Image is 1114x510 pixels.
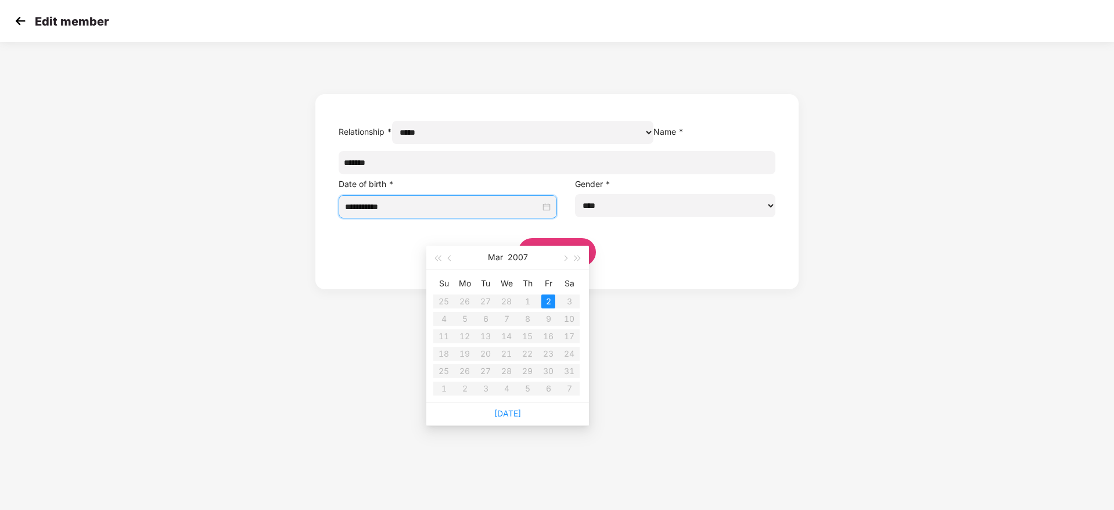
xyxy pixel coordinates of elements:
[488,246,503,269] button: Mar
[339,127,392,137] label: Relationship *
[559,274,580,293] th: Sa
[508,246,528,269] button: 2007
[433,274,454,293] th: Su
[35,15,109,28] p: Edit member
[494,408,521,418] a: [DATE]
[12,12,29,30] img: svg+xml;base64,PHN2ZyB4bWxucz0iaHR0cDovL3d3dy53My5vcmcvMjAwMC9zdmciIHdpZHRoPSIzMCIgaGVpZ2h0PSIzMC...
[653,127,684,137] label: Name *
[518,238,596,266] button: Save
[496,274,517,293] th: We
[575,179,610,189] label: Gender *
[538,274,559,293] th: Fr
[517,274,538,293] th: Th
[475,274,496,293] th: Tu
[454,274,475,293] th: Mo
[339,179,394,189] label: Date of birth *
